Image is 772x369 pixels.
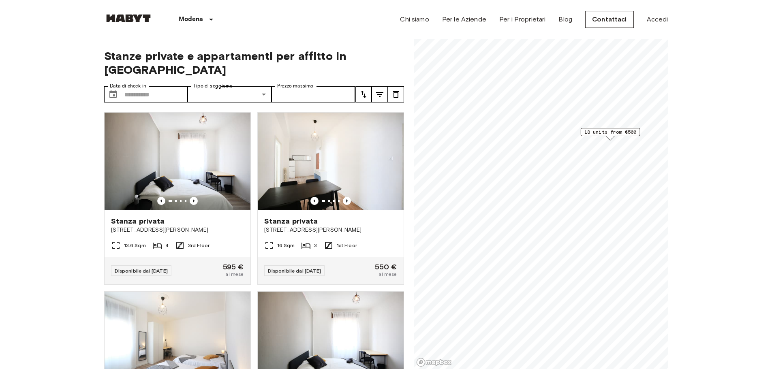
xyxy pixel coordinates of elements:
[264,226,397,234] span: [STREET_ADDRESS][PERSON_NAME]
[157,197,165,205] button: Previous image
[314,242,317,249] span: 3
[258,113,404,210] img: Marketing picture of unit IT-22-001-001-02H
[104,112,251,285] a: Marketing picture of unit IT-22-001-019-03HPrevious imagePrevious imageStanza privata[STREET_ADDR...
[442,15,486,24] a: Per le Aziende
[580,128,640,141] div: Map marker
[277,242,295,249] span: 16 Sqm
[223,263,244,271] span: 595 €
[193,83,233,90] label: Tipo di soggiorno
[379,271,397,278] span: al mese
[268,268,321,274] span: Disponibile dal [DATE]
[190,197,198,205] button: Previous image
[188,242,210,249] span: 3rd Floor
[115,268,168,274] span: Disponibile dal [DATE]
[375,263,397,271] span: 550 €
[257,112,404,285] a: Marketing picture of unit IT-22-001-001-02HPrevious imagePrevious imageStanza privata[STREET_ADDR...
[337,242,357,249] span: 1st Floor
[104,49,404,77] span: Stanze private e appartamenti per affitto in [GEOGRAPHIC_DATA]
[355,86,372,102] button: tune
[400,15,429,24] a: Chi siamo
[124,242,146,249] span: 13.6 Sqm
[388,86,404,102] button: tune
[179,15,203,24] p: Modena
[277,83,313,90] label: Prezzo massimo
[499,15,546,24] a: Per i Proprietari
[310,197,319,205] button: Previous image
[110,83,146,90] label: Data di check-in
[111,216,165,226] span: Stanza privata
[104,14,153,22] img: Habyt
[225,271,244,278] span: al mese
[105,113,250,210] img: Marketing picture of unit IT-22-001-019-03H
[416,358,452,367] a: Mapbox logo
[372,86,388,102] button: tune
[585,11,634,28] a: Contattaci
[264,216,318,226] span: Stanza privata
[584,128,636,136] span: 13 units from €500
[647,15,668,24] a: Accedi
[111,226,244,234] span: [STREET_ADDRESS][PERSON_NAME]
[165,242,169,249] span: 4
[558,15,572,24] a: Blog
[343,197,351,205] button: Previous image
[105,86,121,102] button: Choose date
